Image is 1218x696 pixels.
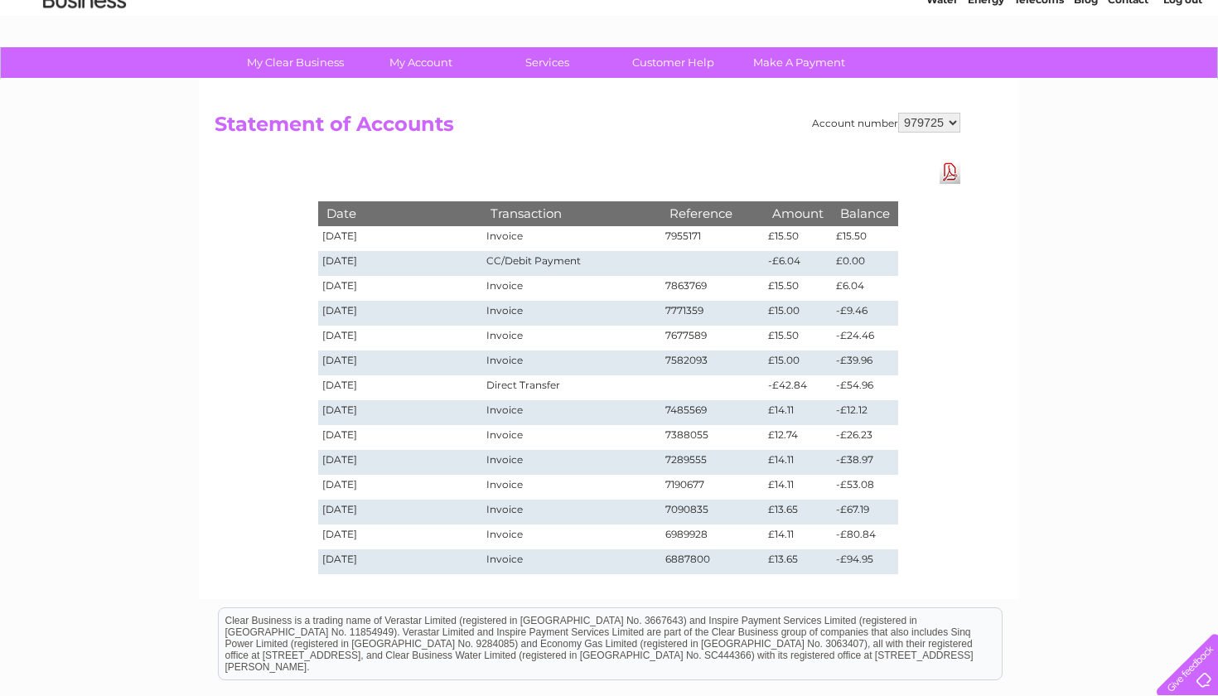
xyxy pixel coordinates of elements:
[318,425,482,450] td: [DATE]
[731,47,868,78] a: Make A Payment
[353,47,490,78] a: My Account
[661,326,764,350] td: 7677589
[832,201,898,225] th: Balance
[832,549,898,574] td: -£94.95
[832,375,898,400] td: -£54.96
[318,450,482,475] td: [DATE]
[479,47,616,78] a: Services
[482,450,661,475] td: Invoice
[764,475,832,500] td: £14.11
[764,375,832,400] td: -£42.84
[764,524,832,549] td: £14.11
[219,9,1002,80] div: Clear Business is a trading name of Verastar Limited (registered in [GEOGRAPHIC_DATA] No. 3667643...
[764,276,832,301] td: £15.50
[832,301,898,326] td: -£9.46
[661,500,764,524] td: 7090835
[482,276,661,301] td: Invoice
[482,201,661,225] th: Transaction
[764,301,832,326] td: £15.00
[764,425,832,450] td: £12.74
[318,524,482,549] td: [DATE]
[764,450,832,475] td: £14.11
[832,276,898,301] td: £6.04
[764,226,832,251] td: £15.50
[661,475,764,500] td: 7190677
[764,549,832,574] td: £13.65
[482,400,661,425] td: Invoice
[482,251,661,276] td: CC/Debit Payment
[661,226,764,251] td: 7955171
[605,47,742,78] a: Customer Help
[764,201,832,225] th: Amount
[482,375,661,400] td: Direct Transfer
[661,350,764,375] td: 7582093
[318,251,482,276] td: [DATE]
[764,326,832,350] td: £15.50
[482,425,661,450] td: Invoice
[661,450,764,475] td: 7289555
[832,524,898,549] td: -£80.84
[661,549,764,574] td: 6887800
[482,500,661,524] td: Invoice
[482,549,661,574] td: Invoice
[968,70,1004,83] a: Energy
[1014,70,1064,83] a: Telecoms
[1108,70,1148,83] a: Contact
[661,400,764,425] td: 7485569
[926,70,958,83] a: Water
[318,276,482,301] td: [DATE]
[482,301,661,326] td: Invoice
[661,201,764,225] th: Reference
[318,549,482,574] td: [DATE]
[318,475,482,500] td: [DATE]
[227,47,364,78] a: My Clear Business
[661,425,764,450] td: 7388055
[812,113,960,133] div: Account number
[832,400,898,425] td: -£12.12
[318,326,482,350] td: [DATE]
[764,500,832,524] td: £13.65
[832,326,898,350] td: -£24.46
[661,524,764,549] td: 6989928
[832,425,898,450] td: -£26.23
[764,251,832,276] td: -£6.04
[42,43,127,94] img: logo.png
[318,500,482,524] td: [DATE]
[318,301,482,326] td: [DATE]
[482,524,661,549] td: Invoice
[482,326,661,350] td: Invoice
[832,226,898,251] td: £15.50
[906,8,1020,29] a: 0333 014 3131
[482,350,661,375] td: Invoice
[661,301,764,326] td: 7771359
[318,350,482,375] td: [DATE]
[318,400,482,425] td: [DATE]
[215,113,960,144] h2: Statement of Accounts
[661,276,764,301] td: 7863769
[832,500,898,524] td: -£67.19
[1074,70,1098,83] a: Blog
[482,226,661,251] td: Invoice
[832,251,898,276] td: £0.00
[318,201,482,225] th: Date
[764,350,832,375] td: £15.00
[482,475,661,500] td: Invoice
[318,226,482,251] td: [DATE]
[832,475,898,500] td: -£53.08
[832,350,898,375] td: -£39.96
[764,400,832,425] td: £14.11
[940,160,960,184] a: Download Pdf
[318,375,482,400] td: [DATE]
[832,450,898,475] td: -£38.97
[1163,70,1202,83] a: Log out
